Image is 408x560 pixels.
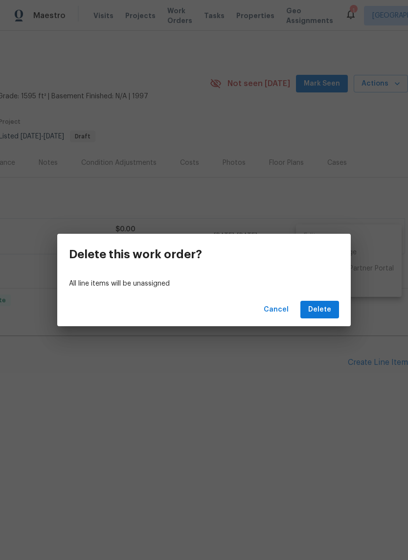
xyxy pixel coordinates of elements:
p: All line items will be unassigned [69,279,339,289]
span: Cancel [264,304,289,316]
button: Delete [300,301,339,319]
span: Delete [308,304,331,316]
button: Cancel [260,301,293,319]
h3: Delete this work order? [69,247,202,261]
